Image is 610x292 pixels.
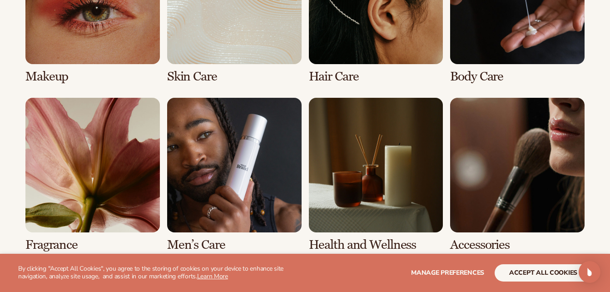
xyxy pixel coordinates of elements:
[197,272,228,281] a: Learn More
[411,268,484,277] span: Manage preferences
[411,264,484,282] button: Manage preferences
[18,265,300,281] p: By clicking "Accept All Cookies", you agree to the storing of cookies on your device to enhance s...
[167,98,302,252] div: 6 / 8
[309,98,443,252] div: 7 / 8
[25,98,160,252] div: 5 / 8
[450,98,585,252] div: 8 / 8
[25,70,160,84] h3: Makeup
[167,70,302,84] h3: Skin Care
[579,261,600,283] div: Open Intercom Messenger
[495,264,592,282] button: accept all cookies
[309,70,443,84] h3: Hair Care
[450,70,585,84] h3: Body Care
